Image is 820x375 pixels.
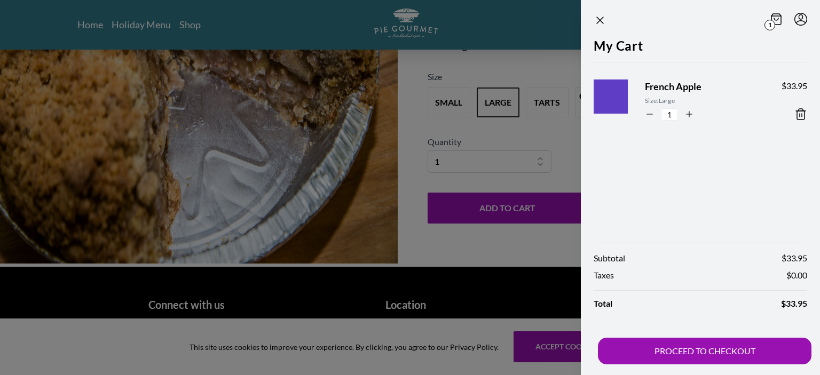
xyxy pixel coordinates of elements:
button: Close panel [594,14,606,27]
span: 1 [764,20,775,30]
span: French Apple [645,79,764,94]
span: $ 33.95 [782,79,807,92]
img: Product Image [588,69,653,134]
span: $ 33.95 [782,252,807,265]
span: Taxes [594,269,614,282]
span: Total [594,297,612,310]
button: PROCEED TO CHECKOUT [598,338,811,364]
span: $ 0.00 [786,269,807,282]
span: Size: Large [645,96,764,106]
button: Menu [794,13,807,26]
h2: My Cart [594,36,807,62]
span: $ 33.95 [781,297,807,310]
span: Subtotal [594,252,625,265]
